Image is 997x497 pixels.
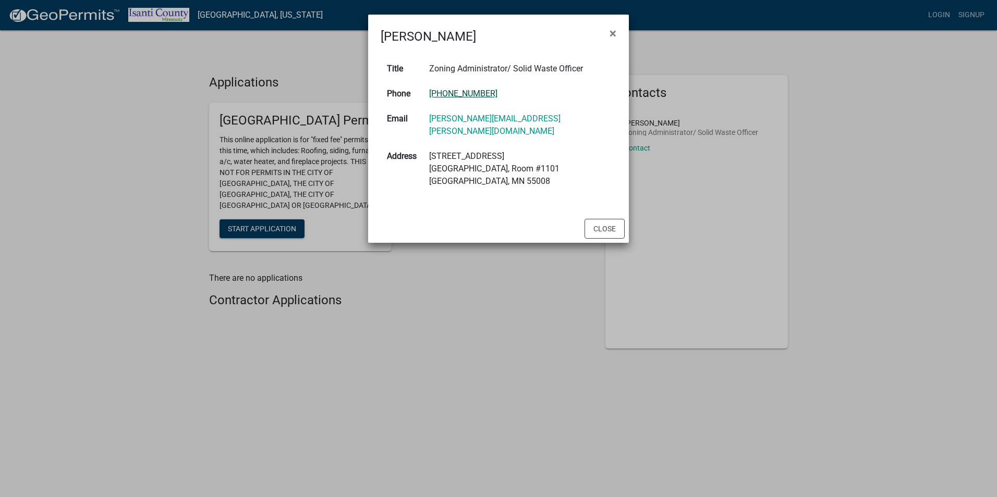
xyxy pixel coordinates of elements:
[381,144,423,194] th: Address
[381,81,423,106] th: Phone
[610,26,616,41] span: ×
[381,106,423,144] th: Email
[423,144,616,194] td: [STREET_ADDRESS] [GEOGRAPHIC_DATA], Room #1101 [GEOGRAPHIC_DATA], MN 55008
[381,27,476,46] h4: [PERSON_NAME]
[429,89,497,98] a: [PHONE_NUMBER]
[601,19,625,48] button: Close
[429,114,561,136] a: [PERSON_NAME][EMAIL_ADDRESS][PERSON_NAME][DOMAIN_NAME]
[585,219,625,239] button: Close
[423,56,616,81] td: Zoning Administrator/ Solid Waste Officer
[381,56,423,81] th: Title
